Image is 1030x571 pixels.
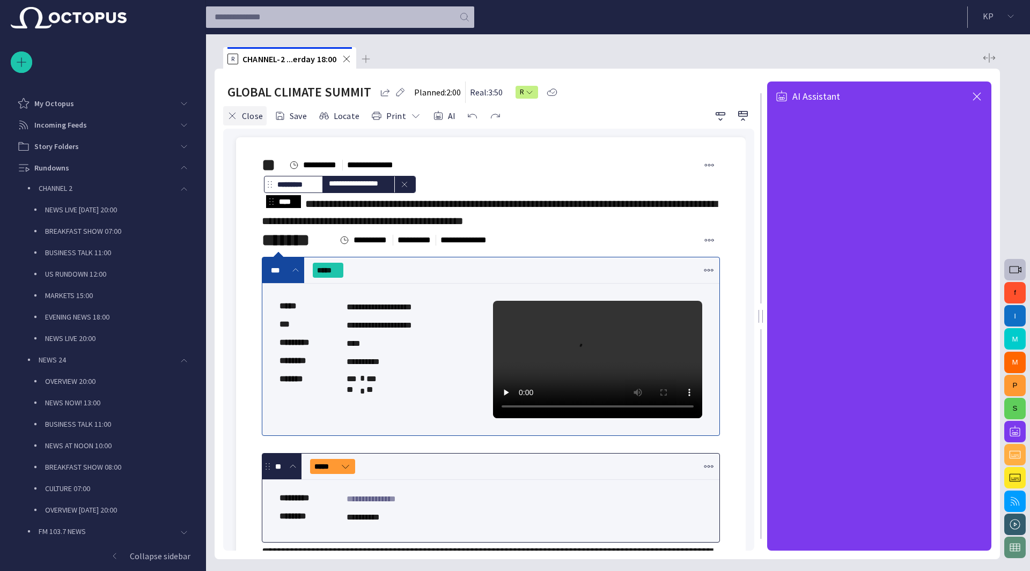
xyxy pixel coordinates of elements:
button: Close [223,106,267,125]
p: Collapse sidebar [130,550,190,562]
p: BREAKFAST SHOW 08:00 [45,462,195,472]
div: BREAKFAST SHOW 08:00 [24,457,195,479]
div: OVERVIEW 20:00 [24,372,195,393]
p: CULTURE 07:00 [45,483,195,494]
div: OVERVIEW [DATE] 20:00 [24,500,195,522]
div: NEWS LIVE 20:00 [24,329,195,350]
p: Planned: 2:00 [414,86,461,99]
p: R [227,54,238,64]
p: K P [983,10,994,23]
p: NEWS LIVE [DATE] 20:00 [45,204,195,215]
button: P [1004,375,1026,396]
button: KP [974,6,1024,26]
div: MARKETS 15:00 [24,286,195,307]
span: AI Assistant [792,92,840,101]
ul: main menu [11,93,195,545]
p: BREAKFAST SHOW 07:00 [45,226,195,236]
div: NEWS NOW! 13:00 [24,393,195,414]
div: EVENING NEWS 18:00 [24,307,195,329]
p: Incoming Feeds [34,120,87,130]
span: R [520,87,525,98]
div: BREAKFAST SHOW 07:00 [24,221,195,243]
button: Print [367,106,425,125]
button: I [1004,305,1026,327]
button: R [516,83,538,102]
span: CHANNEL-2 ...erday 18:00 [242,54,337,64]
iframe: AI Assistant [767,112,991,551]
img: Octopus News Room [11,7,127,28]
div: NEWS AT NOON 10:00 [24,436,195,457]
p: Rundowns [34,162,69,173]
p: BUSINESS TALK 11:00 [45,419,195,429]
p: My Octopus [34,98,74,109]
button: Locate [315,106,363,125]
button: M [1004,352,1026,373]
div: NEWS LIVE [DATE] 20:00 [24,200,195,221]
p: Real: 3:50 [470,86,503,99]
div: US RUNDOWN 12:00 [24,264,195,286]
p: BUSINESS TALK 11:00 [45,247,195,258]
p: US RUNDOWN 12:00 [45,269,195,279]
h2: GLOBAL CLIMATE SUMMIT [227,84,371,101]
p: NEWS 24 [39,354,173,365]
p: OVERVIEW 20:00 [45,376,195,387]
div: RCHANNEL-2 ...erday 18:00 [223,47,356,69]
p: CHANNEL 2 [39,183,173,194]
p: OVERVIEW [DATE] 20:00 [45,505,195,515]
p: EVENING NEWS 18:00 [45,312,195,322]
p: NEWS NOW! 13:00 [45,397,195,408]
button: f [1004,282,1026,303]
button: S [1004,398,1026,419]
p: NEWS AT NOON 10:00 [45,440,195,451]
button: M [1004,328,1026,350]
button: Collapse sidebar [11,545,195,567]
div: BUSINESS TALK 11:00 [24,243,195,264]
p: FM 103.7 NEWS [39,526,173,537]
p: MARKETS 15:00 [45,290,195,301]
p: Story Folders [34,141,79,152]
button: AI [429,106,459,125]
div: BUSINESS TALK 11:00 [24,414,195,436]
button: Save [271,106,311,125]
p: NEWS LIVE 20:00 [45,333,195,344]
div: CULTURE 07:00 [24,479,195,500]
